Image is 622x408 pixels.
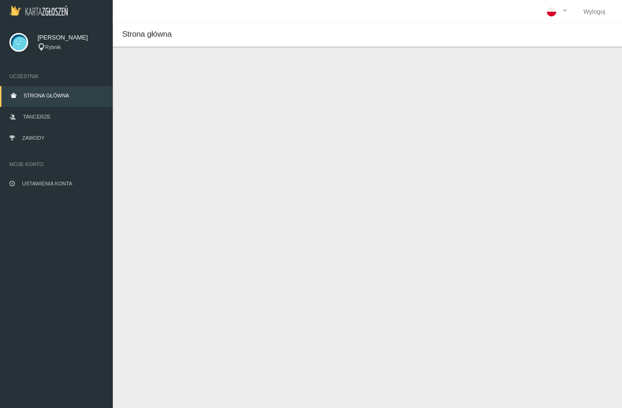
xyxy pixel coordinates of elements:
span: Tancerze [23,114,50,120]
span: Uczestnik [9,72,103,81]
span: Zawody [22,135,45,141]
span: [PERSON_NAME] [38,33,103,42]
span: Strona główna [23,93,69,98]
span: Strona główna [122,30,171,39]
img: svg [9,33,28,52]
div: Rybnik [38,43,103,51]
span: Moje konto [9,160,103,169]
img: Logo [9,5,68,16]
span: Ustawienia konta [22,181,72,186]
